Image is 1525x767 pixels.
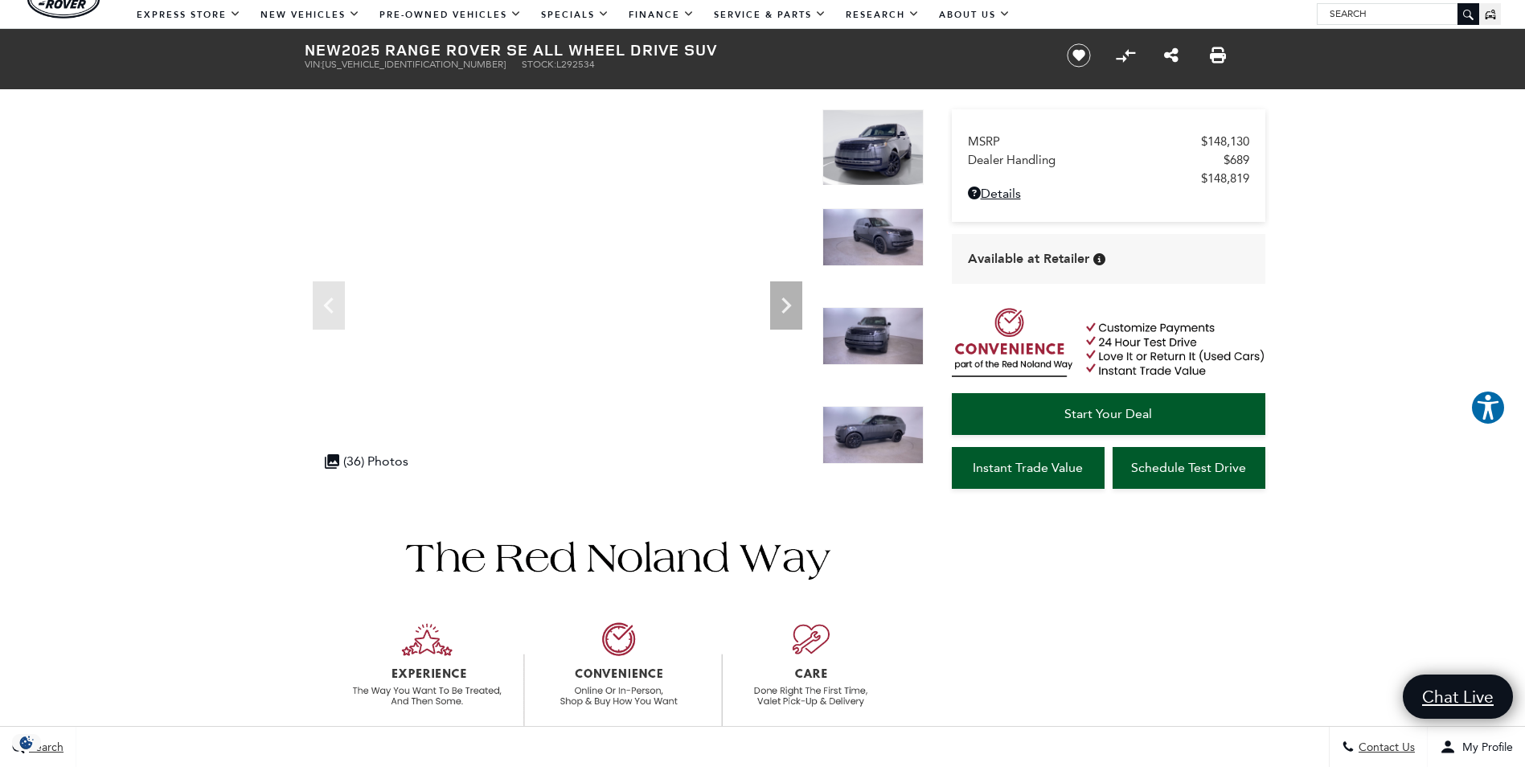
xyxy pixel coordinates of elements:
[322,59,506,70] span: [US_VEHICLE_IDENTIFICATION_NUMBER]
[952,393,1265,435] a: Start Your Deal
[305,59,322,70] span: VIN:
[1093,253,1105,265] div: Vehicle is in stock and ready for immediate delivery. Due to demand, availability is subject to c...
[1064,406,1152,421] span: Start Your Deal
[822,307,924,365] img: New 2025 Carpathian Grey LAND ROVER SE image 3
[822,208,924,266] img: New 2025 Carpathian Grey LAND ROVER SE image 2
[929,1,1020,29] a: About Us
[305,39,342,60] strong: New
[1470,390,1506,425] button: Explore your accessibility options
[1061,43,1097,68] button: Save vehicle
[822,109,924,186] img: New 2025 Carpathian Grey LAND ROVER SE image 1
[1355,740,1415,754] span: Contact Us
[8,734,45,751] section: Click to Open Cookie Consent Modal
[1113,43,1138,68] button: Compare Vehicle
[968,186,1249,201] a: Details
[968,171,1249,186] a: $148,819
[317,445,416,477] div: (36) Photos
[556,59,595,70] span: L292534
[1201,171,1249,186] span: $148,819
[1210,46,1226,65] a: Print this New 2025 Range Rover SE All Wheel Drive SUV
[973,460,1083,475] span: Instant Trade Value
[305,109,810,489] iframe: Interactive Walkaround/Photo gallery of the vehicle/product
[127,1,251,29] a: EXPRESS STORE
[770,281,802,330] div: Next
[1131,460,1246,475] span: Schedule Test Drive
[370,1,531,29] a: Pre-Owned Vehicles
[704,1,836,29] a: Service & Parts
[1414,686,1502,708] span: Chat Live
[1164,46,1179,65] a: Share this New 2025 Range Rover SE All Wheel Drive SUV
[1403,675,1513,719] a: Chat Live
[822,406,924,464] img: New 2025 Carpathian Grey LAND ROVER SE image 4
[1201,134,1249,149] span: $148,130
[1318,4,1478,23] input: Search
[1428,727,1525,767] button: Open user profile menu
[1470,390,1506,429] aside: Accessibility Help Desk
[968,134,1201,149] span: MSRP
[968,250,1089,268] span: Available at Retailer
[251,1,370,29] a: New Vehicles
[968,153,1224,167] span: Dealer Handling
[952,497,1265,750] iframe: YouTube video player
[1456,740,1513,754] span: My Profile
[836,1,929,29] a: Research
[968,134,1249,149] a: MSRP $148,130
[531,1,619,29] a: Specials
[1224,153,1249,167] span: $689
[968,153,1249,167] a: Dealer Handling $689
[522,59,556,70] span: Stock:
[127,1,1020,29] nav: Main Navigation
[8,734,45,751] img: Opt-Out Icon
[305,41,1040,59] h1: 2025 Range Rover SE All Wheel Drive SUV
[952,447,1105,489] a: Instant Trade Value
[619,1,704,29] a: Finance
[1113,447,1265,489] a: Schedule Test Drive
